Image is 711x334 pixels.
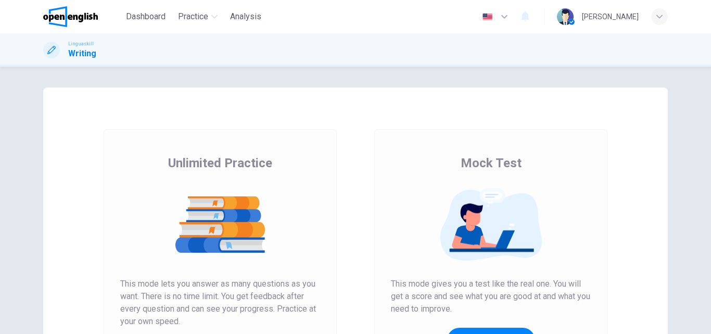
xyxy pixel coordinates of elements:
a: OpenEnglish logo [43,6,122,27]
button: Analysis [226,7,265,26]
button: Practice [174,7,222,26]
img: Profile picture [557,8,574,25]
span: Unlimited Practice [168,155,272,171]
span: Mock Test [461,155,522,171]
span: Analysis [230,10,261,23]
button: Dashboard [122,7,170,26]
img: OpenEnglish logo [43,6,98,27]
span: Dashboard [126,10,166,23]
img: en [481,13,494,21]
span: This mode lets you answer as many questions as you want. There is no time limit. You get feedback... [120,278,320,328]
span: This mode gives you a test like the real one. You will get a score and see what you are good at a... [391,278,591,315]
span: Linguaskill [68,40,94,47]
div: [PERSON_NAME] [582,10,639,23]
span: Practice [178,10,208,23]
h1: Writing [68,47,96,60]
